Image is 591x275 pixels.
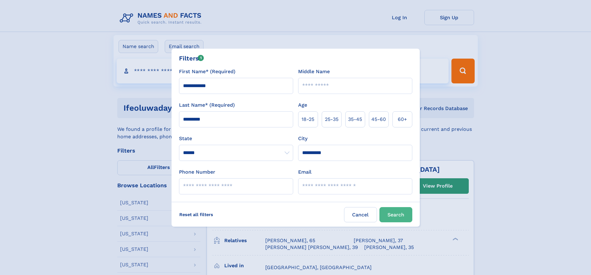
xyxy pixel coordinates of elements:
[379,207,412,222] button: Search
[175,207,217,222] label: Reset all filters
[179,54,204,63] div: Filters
[298,135,307,142] label: City
[298,168,311,176] label: Email
[179,68,235,75] label: First Name* (Required)
[302,116,314,123] span: 18‑25
[298,101,307,109] label: Age
[344,207,377,222] label: Cancel
[325,116,338,123] span: 25‑35
[371,116,386,123] span: 45‑60
[179,168,215,176] label: Phone Number
[179,101,235,109] label: Last Name* (Required)
[179,135,293,142] label: State
[398,116,407,123] span: 60+
[348,116,362,123] span: 35‑45
[298,68,330,75] label: Middle Name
